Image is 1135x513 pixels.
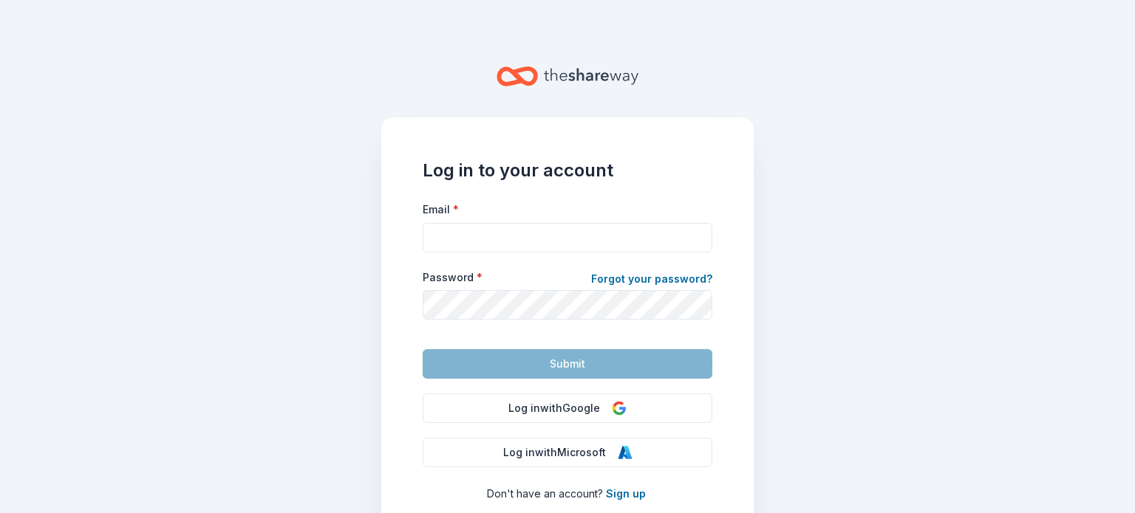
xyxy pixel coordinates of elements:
a: Home [497,59,638,94]
button: Log inwithGoogle [423,393,712,423]
label: Email [423,202,459,217]
a: Forgot your password? [591,270,712,291]
img: Google Logo [612,401,627,416]
img: Microsoft Logo [618,445,633,460]
h1: Log in to your account [423,159,712,182]
label: Password [423,270,483,285]
a: Sign up [606,487,646,500]
span: Don ' t have an account? [487,487,603,500]
button: Log inwithMicrosoft [423,438,712,467]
